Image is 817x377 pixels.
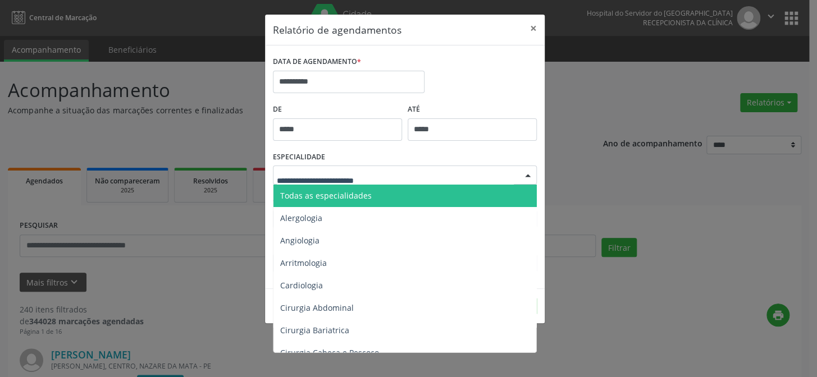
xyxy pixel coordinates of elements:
[280,302,354,313] span: Cirurgia Abdominal
[280,325,349,335] span: Cirurgia Bariatrica
[522,15,545,42] button: Close
[280,347,379,358] span: Cirurgia Cabeça e Pescoço
[280,213,322,223] span: Alergologia
[273,149,325,166] label: ESPECIALIDADE
[273,53,361,71] label: DATA DE AGENDAMENTO
[273,101,402,118] label: De
[280,235,320,246] span: Angiologia
[408,101,537,118] label: ATÉ
[273,22,401,37] h5: Relatório de agendamentos
[280,280,323,291] span: Cardiologia
[280,258,327,268] span: Arritmologia
[280,190,372,201] span: Todas as especialidades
